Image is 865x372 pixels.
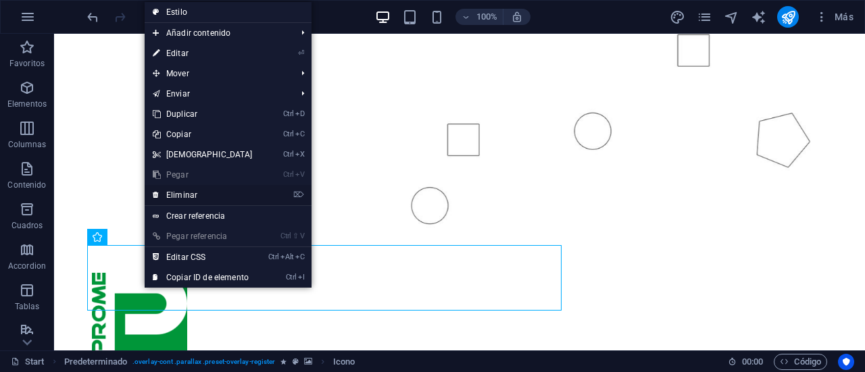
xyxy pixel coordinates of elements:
[283,130,294,138] i: Ctrl
[511,11,523,23] i: Al redimensionar, ajustar el nivel de zoom automáticamente para ajustarse al dispositivo elegido.
[145,84,291,104] a: Enviar
[286,273,297,282] i: Ctrl
[145,124,261,144] a: CtrlCCopiar
[295,150,305,159] i: X
[145,63,291,84] span: Mover
[145,267,261,288] a: CtrlICopiar ID de elemento
[7,180,46,190] p: Contenido
[145,144,261,165] a: CtrlX[DEMOGRAPHIC_DATA]
[298,273,305,282] i: I
[145,247,261,267] a: CtrlAltCEditar CSS
[670,9,685,25] i: Diseño (Ctrl+Alt+Y)
[455,9,503,25] button: 100%
[64,354,127,370] span: Predeterminado
[293,232,299,240] i: ⇧
[8,261,46,271] p: Accordion
[723,9,739,25] button: navigator
[669,9,685,25] button: design
[293,190,304,199] i: ⌦
[145,165,261,185] a: CtrlVPegar
[283,150,294,159] i: Ctrl
[295,253,305,261] i: C
[293,358,299,365] i: Este elemento es un preajuste personalizable
[283,170,294,179] i: Ctrl
[300,232,304,240] i: V
[298,49,304,57] i: ⏎
[11,220,43,231] p: Cuadros
[283,109,294,118] i: Ctrl
[815,10,854,24] span: Más
[280,253,294,261] i: Alt
[145,206,312,226] a: Crear referencia
[333,354,355,370] span: Haz clic para seleccionar y doble clic para editar
[280,232,291,240] i: Ctrl
[8,139,47,150] p: Columnas
[145,104,261,124] a: CtrlDDuplicar
[742,354,763,370] span: 00 00
[145,23,291,43] span: Añadir contenido
[85,9,101,25] i: Deshacer: Añadir elemento (Ctrl+Z)
[697,9,712,25] i: Páginas (Ctrl+Alt+S)
[295,109,305,118] i: D
[145,226,261,246] a: Ctrl⇧VPegar referencia
[780,354,821,370] span: Código
[145,43,261,63] a: ⏎Editar
[7,99,47,109] p: Elementos
[304,358,312,365] i: Este elemento contiene un fondo
[64,354,355,370] nav: breadcrumb
[774,354,827,370] button: Código
[268,253,279,261] i: Ctrl
[810,6,859,28] button: Más
[751,356,753,367] span: :
[295,170,305,179] i: V
[781,9,796,25] i: Publicar
[696,9,712,25] button: pages
[145,185,261,205] a: ⌦Eliminar
[750,9,766,25] button: text_generator
[280,358,287,365] i: El elemento contiene una animación
[777,6,799,28] button: publish
[476,9,497,25] h6: 100%
[838,354,854,370] button: Usercentrics
[84,9,101,25] button: undo
[15,301,40,312] p: Tablas
[9,58,45,69] p: Favoritos
[295,130,305,138] i: C
[145,2,312,22] a: Estilo
[724,9,739,25] i: Navegador
[751,9,766,25] i: AI Writer
[728,354,764,370] h6: Tiempo de la sesión
[11,354,45,370] a: Haz clic para cancelar la selección y doble clic para abrir páginas
[132,354,275,370] span: . overlay-cont .parallax .preset-overlay-register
